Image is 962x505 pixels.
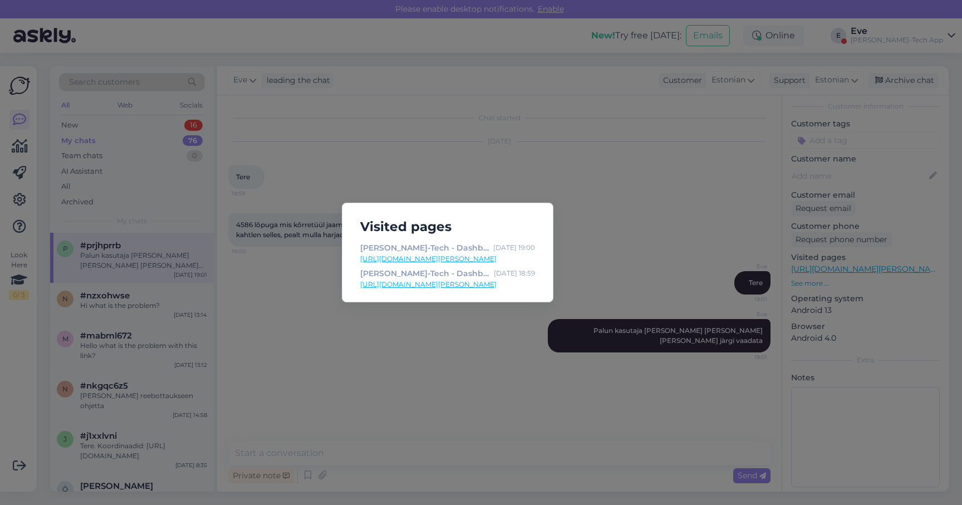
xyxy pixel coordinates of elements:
div: [PERSON_NAME]-Tech - Dashboard [360,267,489,280]
div: [PERSON_NAME]-Tech - Dashboard details [360,242,489,254]
h5: Visited pages [351,217,544,237]
div: [DATE] 19:00 [493,242,535,254]
div: [DATE] 18:59 [494,267,535,280]
a: [URL][DOMAIN_NAME][PERSON_NAME] [360,280,535,290]
a: [URL][DOMAIN_NAME][PERSON_NAME] [360,254,535,264]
